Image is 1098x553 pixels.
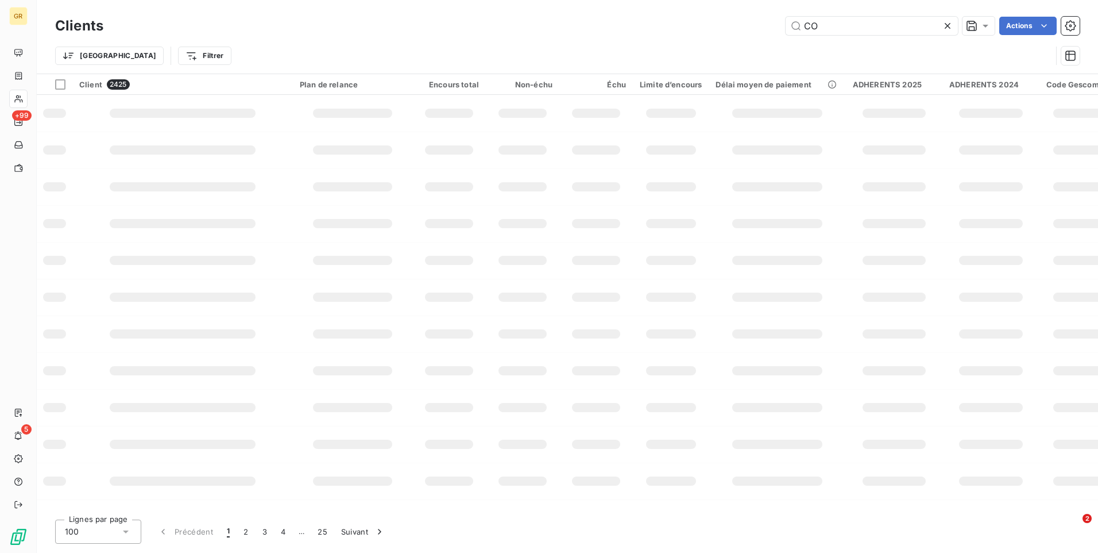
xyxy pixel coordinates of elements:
[227,526,230,537] span: 1
[150,520,220,544] button: Précédent
[9,528,28,546] img: Logo LeanPay
[65,526,79,537] span: 100
[107,79,130,90] span: 2425
[853,80,935,89] div: ADHERENTS 2025
[311,520,334,544] button: 25
[640,80,702,89] div: Limite d’encours
[55,47,164,65] button: [GEOGRAPHIC_DATA]
[566,80,626,89] div: Échu
[9,113,27,131] a: +99
[300,80,405,89] div: Plan de relance
[55,16,103,36] h3: Clients
[1082,514,1092,523] span: 2
[334,520,392,544] button: Suivant
[79,80,102,89] span: Client
[256,520,274,544] button: 3
[949,80,1033,89] div: ADHERENTS 2024
[1059,514,1087,542] iframe: Intercom live chat
[237,520,255,544] button: 2
[274,520,292,544] button: 4
[292,523,311,541] span: …
[716,80,838,89] div: Délai moyen de paiement
[999,17,1057,35] button: Actions
[493,80,552,89] div: Non-échu
[419,80,479,89] div: Encours total
[220,520,237,544] button: 1
[12,110,32,121] span: +99
[178,47,231,65] button: Filtrer
[9,7,28,25] div: GR
[786,17,958,35] input: Rechercher
[21,424,32,435] span: 5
